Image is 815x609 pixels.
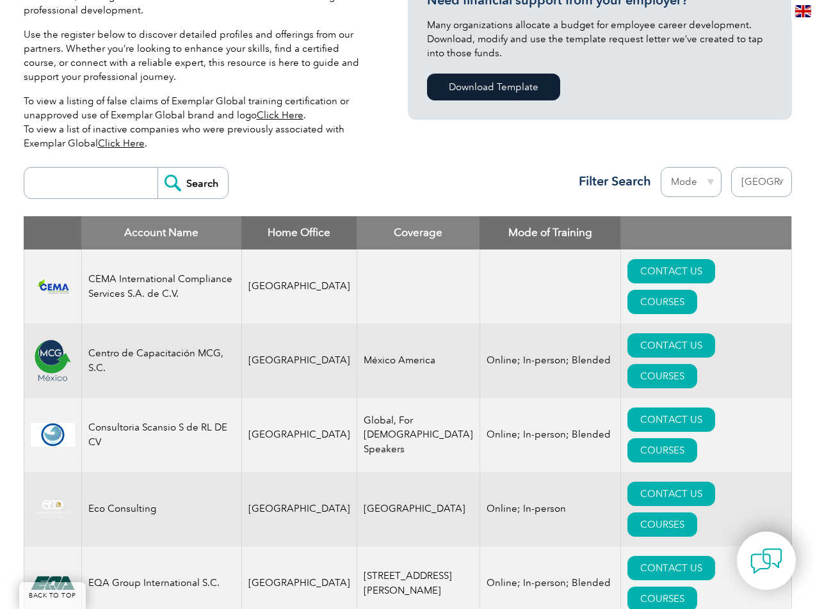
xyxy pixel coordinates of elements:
[81,472,241,546] td: Eco Consulting
[81,398,241,472] td: Consultoria Scansio S de RL DE CV
[480,472,620,546] td: Online; In-person
[241,249,357,324] td: [GEOGRAPHIC_DATA]
[24,28,369,84] p: Use the register below to discover detailed profiles and offerings from our partners. Whether you...
[627,290,697,314] a: COURSES
[357,398,480,472] td: Global, For [DEMOGRAPHIC_DATA] Speakers
[241,472,357,546] td: [GEOGRAPHIC_DATA]
[480,324,620,398] td: Online; In-person; Blended
[31,571,75,596] img: cf3e4118-476f-eb11-a812-00224815377e-logo.png
[257,109,303,121] a: Click Here
[81,249,241,324] td: CEMA International Compliance Services S.A. de C.V.
[357,324,480,398] td: México America
[24,94,369,150] p: To view a listing of false claims of Exemplar Global training certification or unapproved use of ...
[357,216,480,249] th: Coverage: activate to sort column ascending
[157,168,228,198] input: Search
[81,324,241,398] td: Centro de Capacitación MCG, S.C.
[480,398,620,472] td: Online; In-person; Blended
[241,324,357,398] td: [GEOGRAPHIC_DATA]
[31,423,75,447] img: 6dc0da95-72c5-ec11-a7b6-002248d3b1f1-logo.png
[627,407,715,432] a: CONTACT US
[627,482,715,506] a: CONTACT US
[31,275,75,297] img: f4e4f87f-e3f1-ee11-904b-002248931104-logo.png
[627,556,715,580] a: CONTACT US
[795,5,811,17] img: en
[98,138,145,149] a: Click Here
[357,472,480,546] td: [GEOGRAPHIC_DATA]
[480,216,620,249] th: Mode of Training: activate to sort column ascending
[241,216,357,249] th: Home Office: activate to sort column ascending
[627,512,697,537] a: COURSES
[241,398,357,472] td: [GEOGRAPHIC_DATA]
[81,216,241,249] th: Account Name: activate to sort column descending
[627,333,715,358] a: CONTACT US
[620,216,791,249] th: : activate to sort column ascending
[19,582,86,609] a: BACK TO TOP
[427,74,560,100] a: Download Template
[31,338,75,383] img: 21edb52b-d01a-eb11-a813-000d3ae11abd-logo.png
[627,259,715,283] a: CONTACT US
[31,499,75,519] img: c712c23c-dbbc-ea11-a812-000d3ae11abd-logo.png
[750,545,782,577] img: contact-chat.png
[627,438,697,463] a: COURSES
[627,364,697,388] a: COURSES
[571,173,651,189] h3: Filter Search
[427,18,773,60] p: Many organizations allocate a budget for employee career development. Download, modify and use th...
